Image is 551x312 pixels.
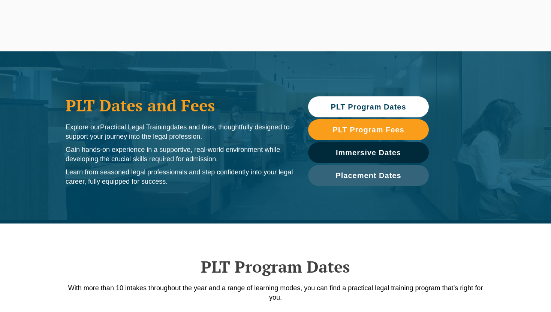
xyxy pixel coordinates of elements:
span: PLT Program Fees [332,126,404,133]
span: Placement Dates [335,172,401,179]
a: PLT Program Dates [308,96,429,117]
p: Explore our dates and fees, thoughtfully designed to support your journey into the legal profession. [66,123,293,141]
a: PLT Program Fees [308,119,429,140]
h2: PLT Program Dates [62,257,489,276]
a: Immersive Dates [308,142,429,163]
h1: PLT Dates and Fees [66,96,293,115]
p: With more than 10 intakes throughout the year and a range of learning modes, you can find a pract... [62,283,489,302]
span: Immersive Dates [336,149,401,156]
p: Gain hands-on experience in a supportive, real-world environment while developing the crucial ski... [66,145,293,164]
p: Learn from seasoned legal professionals and step confidently into your legal career, fully equipp... [66,168,293,186]
a: Placement Dates [308,165,429,186]
span: Practical Legal Training [100,123,170,131]
span: PLT Program Dates [331,103,406,111]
